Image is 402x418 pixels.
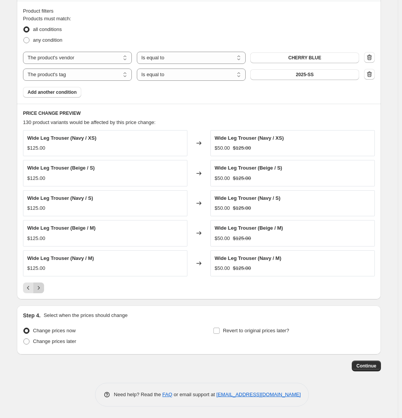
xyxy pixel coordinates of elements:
button: Continue [352,361,381,371]
span: $125.00 [27,265,45,271]
span: 2025-SS [296,72,314,78]
button: Add another condition [23,87,81,98]
span: $50.00 [215,235,230,241]
a: [EMAIL_ADDRESS][DOMAIN_NAME] [217,392,301,397]
span: $125.00 [233,145,251,151]
span: Wide Leg Trouser (Navy / S) [27,195,93,201]
span: $125.00 [233,205,251,211]
span: $50.00 [215,265,230,271]
span: 130 product variants would be affected by this price change: [23,119,156,125]
nav: Pagination [23,282,44,293]
span: Add another condition [28,89,77,95]
span: $125.00 [233,235,251,241]
span: Revert to original prices later? [223,328,289,333]
a: FAQ [162,392,172,397]
span: Wide Leg Trouser (Navy / XS) [27,135,96,141]
h2: Step 4. [23,312,41,319]
span: Wide Leg Trouser (Navy / XS) [215,135,284,141]
h6: PRICE CHANGE PREVIEW [23,110,375,116]
span: Continue [356,363,376,369]
span: or email support at [172,392,217,397]
span: $125.00 [27,235,45,241]
span: Wide Leg Trouser (Beige / M) [215,225,283,231]
button: 2025-SS [250,69,359,80]
span: Wide Leg Trouser (Navy / M) [27,255,94,261]
span: Change prices later [33,338,76,344]
span: all conditions [33,26,62,32]
span: Need help? Read the [114,392,162,397]
span: $125.00 [27,145,45,151]
span: CHERRY BLUE [288,55,321,61]
span: Change prices now [33,328,75,333]
span: $125.00 [27,205,45,211]
p: Select when the prices should change [44,312,128,319]
span: $125.00 [233,265,251,271]
span: $50.00 [215,145,230,151]
span: Wide Leg Trouser (Navy / S) [215,195,281,201]
span: Wide Leg Trouser (Navy / M) [215,255,281,261]
span: Wide Leg Trouser (Beige / S) [27,165,95,171]
span: $50.00 [215,205,230,211]
button: Next [33,282,44,293]
span: any condition [33,37,62,43]
button: Previous [23,282,34,293]
span: $125.00 [27,175,45,181]
button: CHERRY BLUE [250,52,359,63]
span: Products must match: [23,16,71,21]
div: Product filters [23,7,375,15]
span: Wide Leg Trouser (Beige / M) [27,225,95,231]
span: $50.00 [215,175,230,181]
span: Wide Leg Trouser (Beige / S) [215,165,282,171]
span: $125.00 [233,175,251,181]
